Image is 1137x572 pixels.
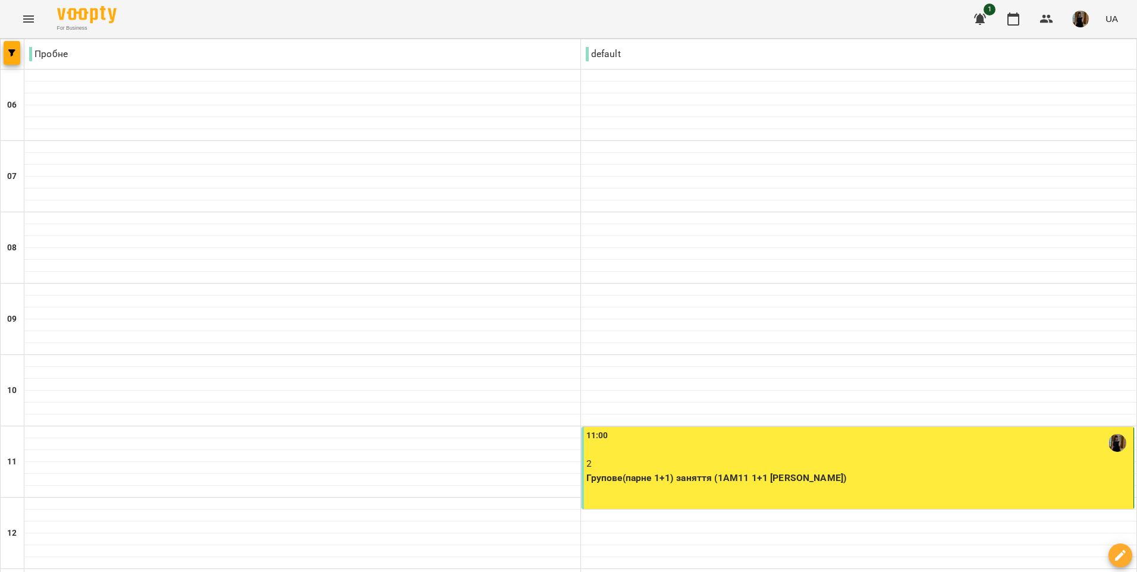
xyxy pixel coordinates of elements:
label: 11:00 [586,429,608,442]
p: Пробне [29,47,68,61]
h6: 07 [7,170,17,183]
span: UA [1105,12,1118,25]
img: 283d04c281e4d03bc9b10f0e1c453e6b.jpg [1072,11,1089,27]
img: Voopty Logo [57,6,117,23]
span: 1 [984,4,995,15]
p: default [586,47,621,61]
h6: 12 [7,527,17,540]
h6: 10 [7,384,17,397]
h6: 08 [7,241,17,254]
button: UA [1101,8,1123,30]
h6: 11 [7,455,17,469]
h6: 06 [7,99,17,112]
p: 2 [586,457,1132,471]
span: For Business [57,24,117,32]
p: Групове(парне 1+1) заняття (1АМ11 1+1 [PERSON_NAME]) [586,471,1132,485]
button: Menu [14,5,43,33]
img: Островська Діана Володимирівна [1108,434,1126,452]
h6: 09 [7,313,17,326]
